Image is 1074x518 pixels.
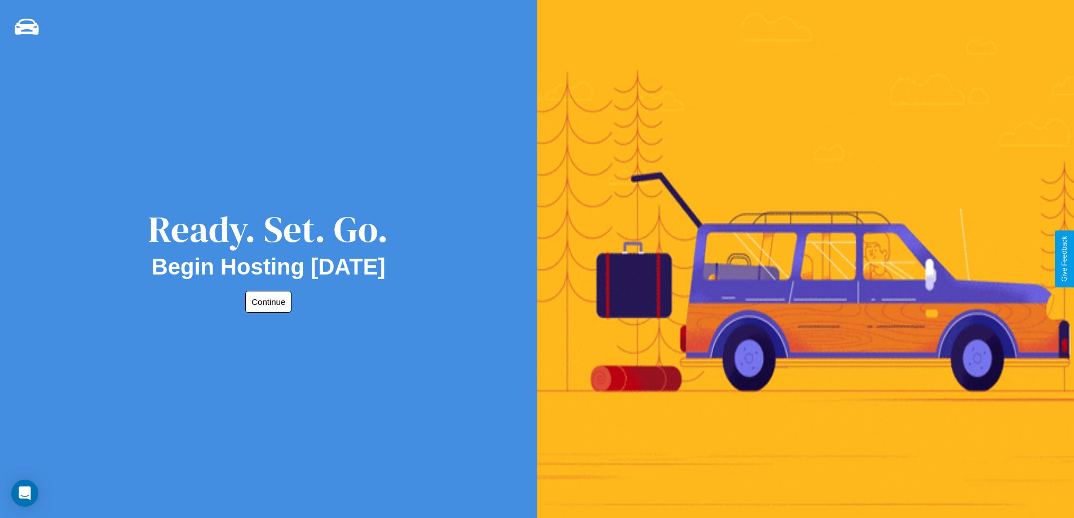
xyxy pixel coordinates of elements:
div: Open Intercom Messenger [11,480,38,507]
h2: Begin Hosting [DATE] [152,254,386,280]
div: Ready. Set. Go. [148,204,388,254]
div: Give Feedback [1060,236,1068,282]
button: Continue [245,291,291,313]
